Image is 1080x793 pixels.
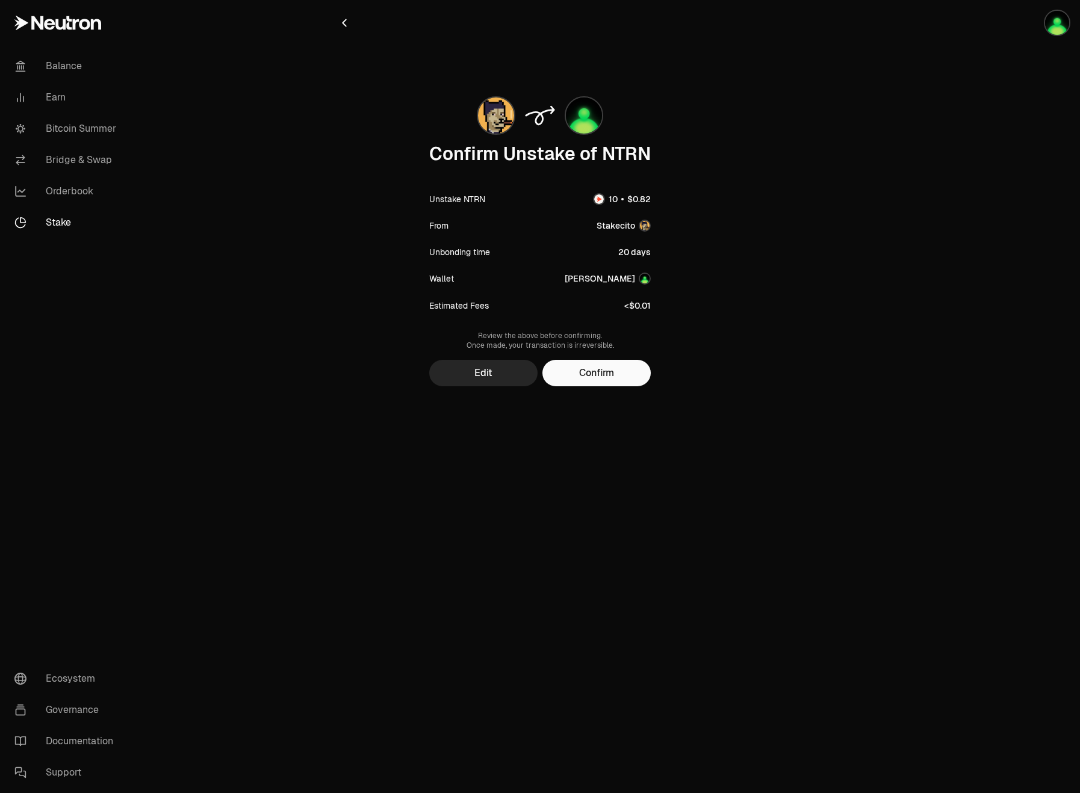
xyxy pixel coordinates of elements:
a: Governance [5,694,130,726]
a: Support [5,757,130,788]
div: From [429,220,448,232]
a: Documentation [5,726,130,757]
div: Stakecito [597,220,635,232]
img: NTRN Logo [594,194,604,204]
div: Unbonding time [429,246,490,258]
img: Account Image [566,97,602,134]
img: Stakecito Logo [478,97,514,134]
div: Estimated Fees [429,300,489,312]
div: Wallet [429,273,454,285]
button: Confirm [542,360,651,386]
a: Earn [5,82,130,113]
div: [PERSON_NAME] [565,273,635,285]
div: Review the above before confirming. Once made, your transaction is irreversible. [429,331,651,350]
a: Bridge & Swap [5,144,130,176]
a: Orderbook [5,176,130,207]
img: Stakecito Logo [640,221,650,230]
button: Edit [429,360,538,386]
a: Stake [5,207,130,238]
a: Balance [5,51,130,82]
img: Jay Keplr [1045,11,1069,35]
div: 20 days [618,246,651,258]
div: Unstake NTRN [429,193,485,205]
button: [PERSON_NAME]Account Image [565,273,651,285]
a: Bitcoin Summer [5,113,130,144]
img: Account Image [640,274,650,283]
a: Ecosystem [5,663,130,694]
div: Confirm Unstake of NTRN [429,144,651,164]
